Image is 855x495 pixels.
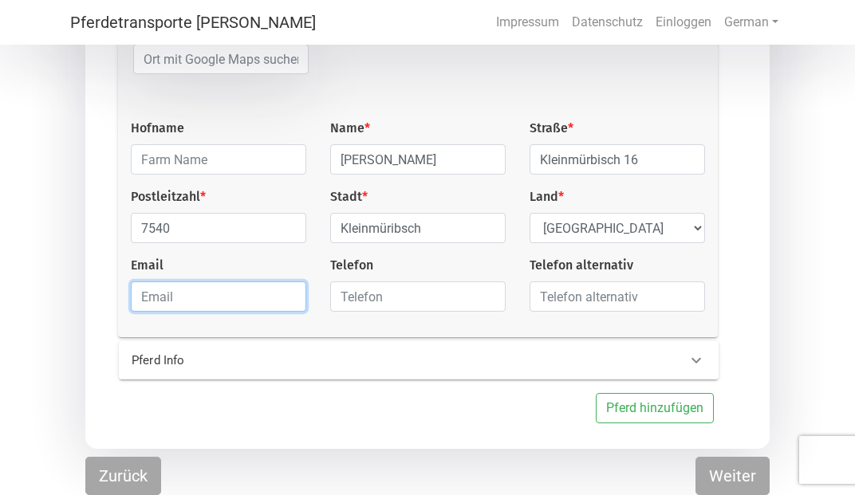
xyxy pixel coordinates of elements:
input: Telefon [330,281,506,312]
input: Telefon alternativ [530,281,705,312]
input: Farm Name [131,144,306,175]
label: Telefon [330,256,373,275]
input: Email [131,281,306,312]
label: Hofname [131,119,184,138]
label: Telefon alternativ [530,256,633,275]
button: Weiter [695,457,770,495]
input: Name [330,144,506,175]
label: Land [530,187,564,206]
button: Zurück [85,457,161,495]
input: Straße [530,144,705,175]
div: Zieladresse [118,37,718,337]
label: Stadt [330,187,368,206]
a: German [718,6,785,38]
input: Stadt [330,213,506,243]
label: Straße [530,119,573,138]
label: Email [131,256,164,275]
input: Postleitzahl [131,213,306,243]
a: Datenschutz [565,6,649,38]
input: Ort mit Google Maps suchen [133,44,309,74]
div: Pferd Info [119,341,719,379]
label: Name [330,119,370,138]
button: Pferd hinzufügen [596,393,714,423]
a: Pferdetransporte [PERSON_NAME] [70,6,316,38]
a: Einloggen [649,6,718,38]
label: Postleitzahl [131,187,206,206]
a: Impressum [490,6,565,38]
p: Pferd Info [132,352,380,370]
